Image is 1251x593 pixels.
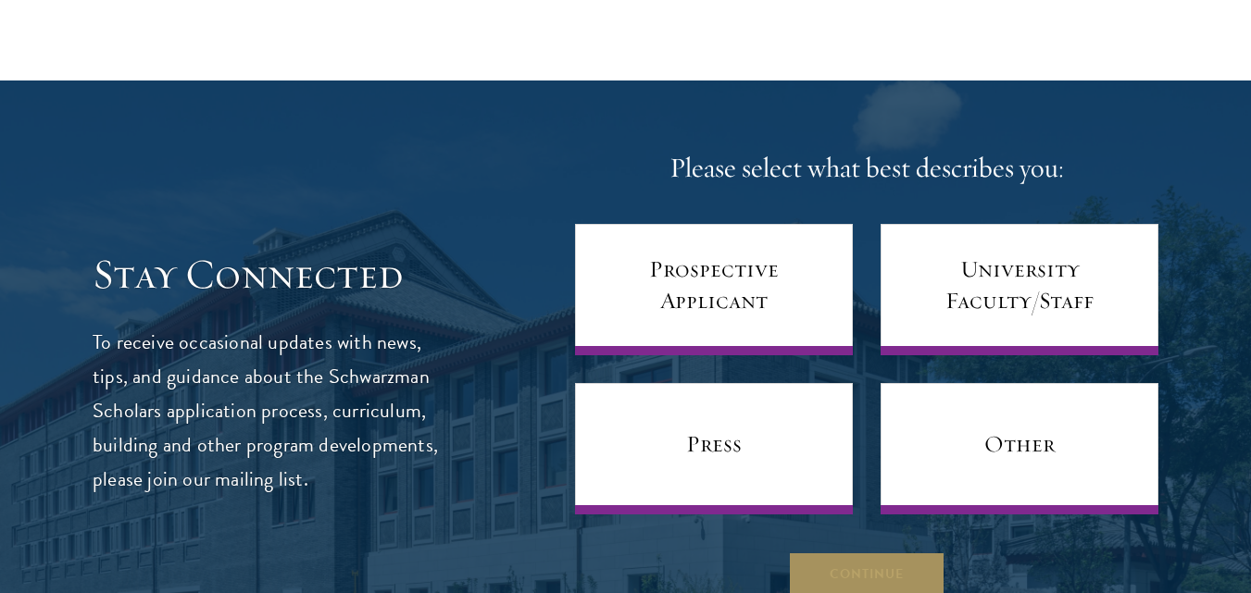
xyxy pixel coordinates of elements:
a: Press [575,383,853,514]
a: University Faculty/Staff [881,224,1158,355]
a: Prospective Applicant [575,224,853,355]
h3: Stay Connected [93,249,440,301]
h4: Please select what best describes you: [575,150,1158,187]
p: To receive occasional updates with news, tips, and guidance about the Schwarzman Scholars applica... [93,326,440,497]
a: Other [881,383,1158,514]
